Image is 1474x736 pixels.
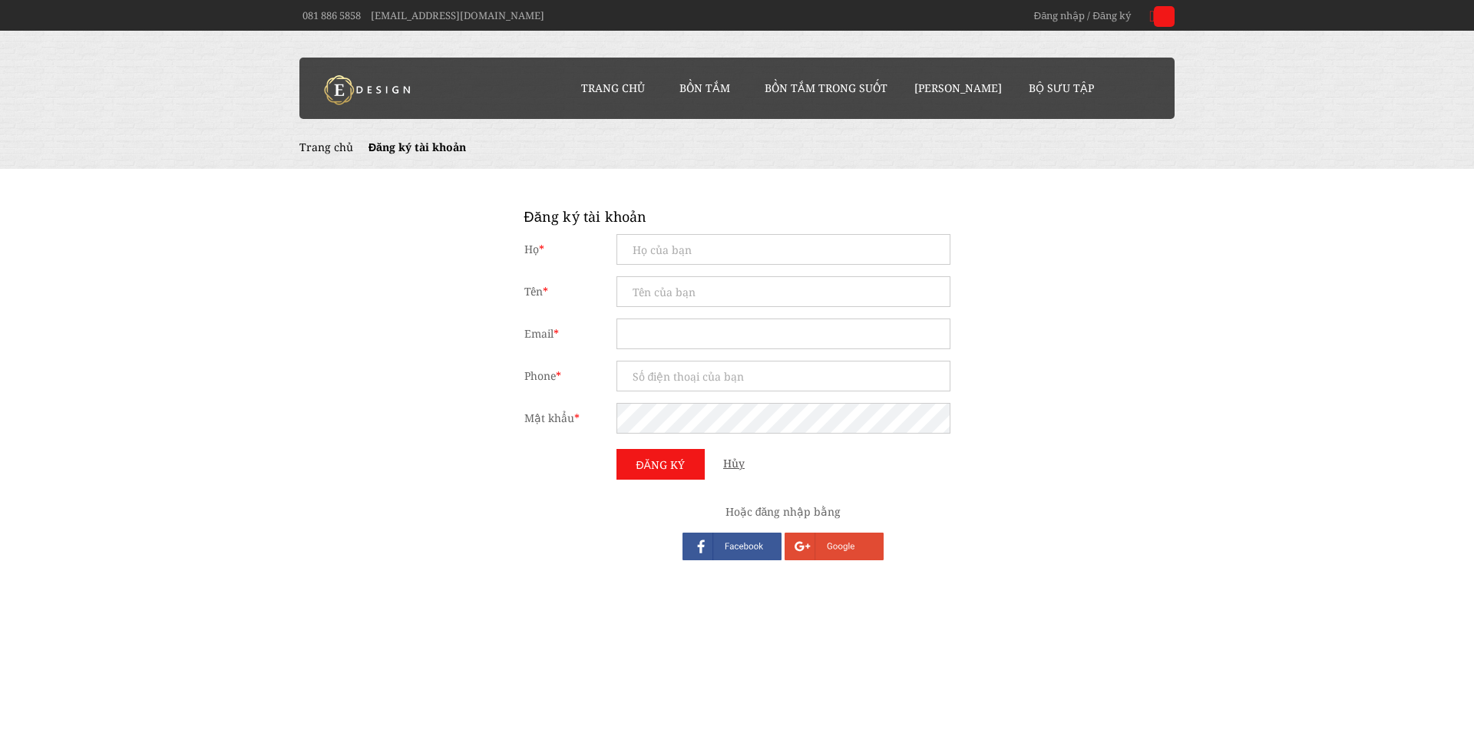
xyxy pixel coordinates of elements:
[723,456,745,470] a: Hủy
[524,276,616,307] label: Tên
[616,449,705,480] button: Đăng ký
[524,318,616,349] label: Email
[765,81,887,95] span: Bồn Tắm Trong Suốt
[524,234,616,265] label: Họ
[524,207,647,226] a: Đăng ký tài khoản
[368,140,466,154] span: Đăng ký tài khoản
[785,533,884,560] img: google-login-button
[1029,81,1094,95] span: Bộ Sưu Tập
[299,140,353,154] a: Trang chủ
[668,58,749,119] a: Bồn Tắm
[753,58,899,119] a: Bồn Tắm Trong Suốt
[524,403,616,434] label: Mật khẩu
[682,533,782,560] img: facebook-login-button
[302,8,361,22] a: 081 886 5858
[903,58,1013,119] a: [PERSON_NAME]
[524,361,616,391] label: Phone
[914,81,1002,95] span: [PERSON_NAME]
[1087,8,1090,22] span: /
[581,81,645,95] span: Trang chủ
[616,361,950,391] input: Số điện thoại của bạn
[570,58,664,119] a: Trang chủ
[371,8,544,22] a: [EMAIL_ADDRESS][DOMAIN_NAME]
[616,234,950,265] input: Họ của bạn
[679,81,730,95] span: Bồn Tắm
[616,276,950,307] input: Tên của bạn
[311,74,426,105] img: logo Kreiner Germany - Edesign Interior
[1017,58,1113,119] a: Bộ Sưu Tập
[616,503,950,521] p: Hoặc đăng nhập bằng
